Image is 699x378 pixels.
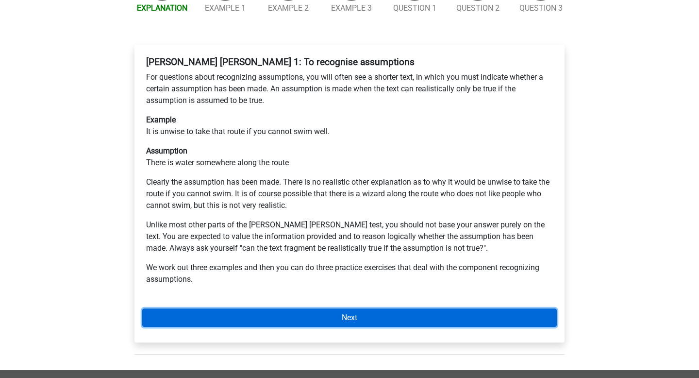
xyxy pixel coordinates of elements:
b: Example [146,115,176,124]
a: Example 1 [205,3,246,13]
a: Question 3 [519,3,563,13]
a: Question 1 [393,3,436,13]
p: Unlike most other parts of the [PERSON_NAME] [PERSON_NAME] test, you should not base your answer ... [146,219,553,254]
p: It is unwise to take that route if you cannot swim well. [146,114,553,137]
a: Example 2 [268,3,309,13]
p: There is water somewhere along the route [146,145,553,169]
b: [PERSON_NAME] [PERSON_NAME] 1: To recognise assumptions [146,56,415,68]
b: Assumption [146,146,187,155]
p: We work out three examples and then you can do three practice exercises that deal with the compon... [146,262,553,285]
a: Example 3 [331,3,372,13]
a: Next [142,309,557,327]
a: Explanation [137,3,187,13]
p: Clearly the assumption has been made. There is no realistic other explanation as to why it would ... [146,176,553,211]
a: Question 2 [456,3,499,13]
p: For questions about recognizing assumptions, you will often see a shorter text, in which you must... [146,71,553,106]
